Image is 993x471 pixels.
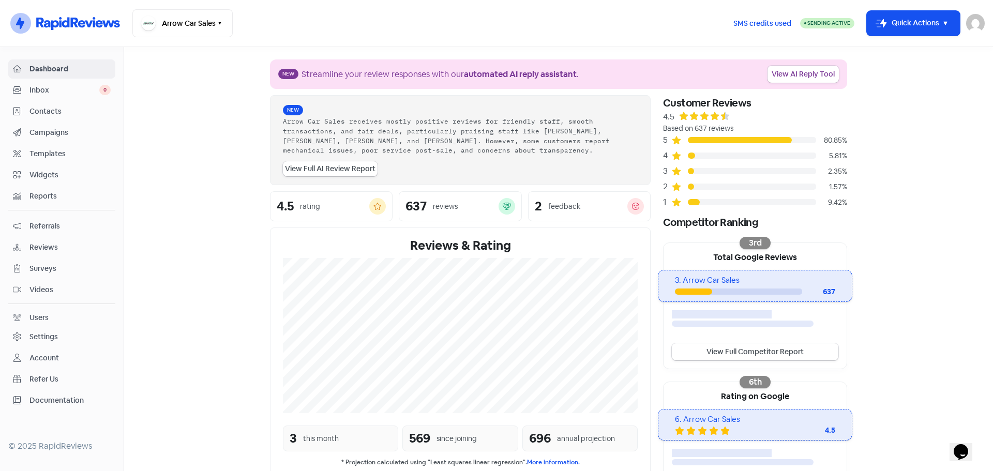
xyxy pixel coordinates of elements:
small: * Projection calculated using "Least squares linear regression". [283,458,638,467]
div: reviews [433,201,458,212]
div: rating [300,201,320,212]
div: 4.5 [277,200,294,212]
a: View Full AI Review Report [283,161,378,176]
span: 0 [99,85,111,95]
span: Documentation [29,395,111,406]
div: 569 [409,429,430,448]
span: Campaigns [29,127,111,138]
div: Arrow Car Sales receives mostly positive reviews for friendly staff, smooth transactions, and fai... [283,116,638,155]
div: Streamline your review responses with our . [302,68,579,81]
span: Referrals [29,221,111,232]
div: 2.35% [816,166,847,177]
div: 5 [663,134,671,146]
span: Surveys [29,263,111,274]
span: Inbox [29,85,99,96]
span: Dashboard [29,64,111,74]
div: 4 [663,149,671,162]
div: Competitor Ranking [663,215,847,230]
span: Widgets [29,170,111,180]
div: annual projection [557,433,615,444]
span: Reviews [29,242,111,253]
a: Inbox 0 [8,81,115,100]
div: 3 [290,429,297,448]
a: Templates [8,144,115,163]
a: Documentation [8,391,115,410]
span: Reports [29,191,111,202]
span: New [278,69,298,79]
div: 6. Arrow Car Sales [675,414,835,426]
button: Quick Actions [867,11,960,36]
div: Customer Reviews [663,95,847,111]
a: Widgets [8,165,115,185]
a: Surveys [8,259,115,278]
div: since joining [437,433,477,444]
div: feedback [548,201,580,212]
img: User [966,14,985,33]
div: 9.42% [816,197,847,208]
div: Users [29,312,49,323]
a: Settings [8,327,115,346]
span: Refer Us [29,374,111,385]
b: automated AI reply assistant [464,69,577,80]
a: 4.5rating [270,191,393,221]
a: Users [8,308,115,327]
a: Campaigns [8,123,115,142]
a: Referrals [8,217,115,236]
div: 6th [740,376,771,388]
div: 696 [529,429,551,448]
a: More information. [527,458,580,466]
div: Rating on Google [664,382,847,409]
a: 637reviews [399,191,521,221]
div: Total Google Reviews [664,243,847,270]
div: Based on 637 reviews [663,123,847,134]
a: Contacts [8,102,115,121]
a: Account [8,348,115,368]
a: View Full Competitor Report [672,343,838,360]
div: 4.5 [794,425,835,436]
span: New [283,105,303,115]
div: 1 [663,196,671,208]
div: 3rd [740,237,771,249]
div: Reviews & Rating [283,236,638,255]
span: Sending Active [807,20,850,26]
a: 2feedback [528,191,651,221]
span: SMS credits used [733,18,791,29]
span: Videos [29,284,111,295]
div: 637 [405,200,427,212]
a: Videos [8,280,115,299]
iframe: chat widget [950,430,983,461]
div: Account [29,353,59,363]
a: Dashboard [8,59,115,79]
div: 2 [663,180,671,193]
div: 3. Arrow Car Sales [675,275,835,286]
span: Templates [29,148,111,159]
a: Refer Us [8,370,115,389]
a: View AI Reply Tool [768,66,839,83]
a: Reviews [8,238,115,257]
div: 3 [663,165,671,177]
div: © 2025 RapidReviews [8,440,115,452]
div: Settings [29,331,58,342]
a: Sending Active [800,17,854,29]
div: 5.81% [816,150,847,161]
div: 80.85% [816,135,847,146]
div: 4.5 [663,111,674,123]
a: SMS credits used [725,17,800,28]
div: this month [303,433,339,444]
span: Contacts [29,106,111,117]
a: Reports [8,187,115,206]
button: Arrow Car Sales [132,9,233,37]
div: 2 [535,200,542,212]
div: 1.57% [816,181,847,192]
div: 637 [802,286,835,297]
